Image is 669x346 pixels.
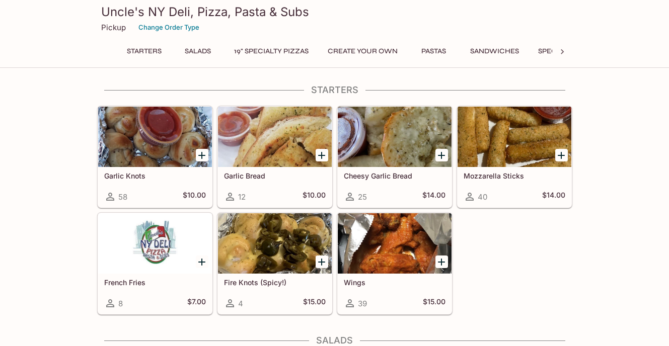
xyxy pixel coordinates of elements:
[97,335,572,346] h4: Salads
[217,106,332,208] a: Garlic Bread12$10.00
[118,192,127,202] span: 58
[98,213,212,314] a: French Fries8$7.00
[457,106,572,208] a: Mozzarella Sticks40$14.00
[322,44,403,58] button: Create Your Own
[101,4,568,20] h3: Uncle's NY Deli, Pizza, Pasta & Subs
[134,20,204,35] button: Change Order Type
[303,191,326,203] h5: $10.00
[338,107,452,167] div: Cheesy Garlic Bread
[118,299,123,308] span: 8
[316,149,328,161] button: Add Garlic Bread
[104,278,206,287] h5: French Fries
[422,191,445,203] h5: $14.00
[97,84,572,96] h4: Starters
[217,213,332,314] a: Fire Knots (Spicy!)4$15.00
[175,44,220,58] button: Salads
[458,107,571,167] div: Mozzarella Sticks
[187,297,206,309] h5: $7.00
[98,106,212,208] a: Garlic Knots58$10.00
[196,255,208,268] button: Add French Fries
[101,23,126,32] p: Pickup
[316,255,328,268] button: Add Fire Knots (Spicy!)
[478,192,487,202] span: 40
[465,44,525,58] button: Sandwiches
[423,297,445,309] h5: $15.00
[98,213,212,274] div: French Fries
[555,149,568,161] button: Add Mozzarella Sticks
[98,107,212,167] div: Garlic Knots
[337,213,452,314] a: Wings39$15.00
[229,44,314,58] button: 19" Specialty Pizzas
[344,278,445,287] h5: Wings
[238,192,246,202] span: 12
[338,213,452,274] div: Wings
[533,44,614,58] button: Specialty Hoagies
[435,255,448,268] button: Add Wings
[183,191,206,203] h5: $10.00
[411,44,457,58] button: Pastas
[218,213,332,274] div: Fire Knots (Spicy!)
[358,192,367,202] span: 25
[337,106,452,208] a: Cheesy Garlic Bread25$14.00
[196,149,208,161] button: Add Garlic Knots
[542,191,565,203] h5: $14.00
[218,107,332,167] div: Garlic Bread
[224,171,326,180] h5: Garlic Bread
[435,149,448,161] button: Add Cheesy Garlic Bread
[104,171,206,180] h5: Garlic Knots
[358,299,367,308] span: 39
[121,44,167,58] button: Starters
[303,297,326,309] h5: $15.00
[464,171,565,180] h5: Mozzarella Sticks
[224,278,326,287] h5: Fire Knots (Spicy!)
[344,171,445,180] h5: Cheesy Garlic Bread
[238,299,243,308] span: 4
